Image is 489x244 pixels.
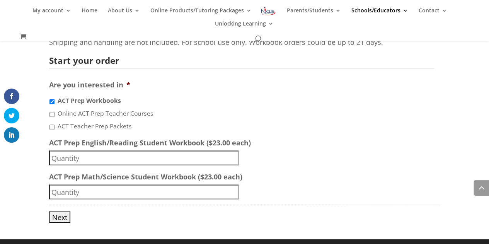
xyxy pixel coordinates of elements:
label: ACT Teacher Prep Packets [58,122,132,131]
a: Contact [419,8,447,21]
a: My account [32,8,71,21]
p: Shipping and handling are not included. For school use only. Workbook orders could be up to 21 days. [49,37,434,47]
label: ACT Prep Math/Science Student Workbook ($23.00 each) [49,172,242,181]
input: Next [49,211,70,223]
h2: Start your order [49,56,428,65]
a: Schools/Educators [351,8,408,21]
a: Parents/Students [287,8,341,21]
label: Are you interested in [49,80,130,89]
input: Quantity [49,150,239,165]
label: Online ACT Prep Teacher Courses [58,109,153,118]
a: Online Products/Tutoring Packages [150,8,252,21]
a: About Us [108,8,140,21]
label: ACT Prep English/Reading Student Workbook ($23.00 each) [49,138,251,147]
img: Focus on Learning [260,5,276,17]
label: ACT Prep Workbooks [58,96,121,106]
a: Unlocking Learning [215,21,274,34]
a: Home [82,8,97,21]
input: Quantity [49,184,239,199]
